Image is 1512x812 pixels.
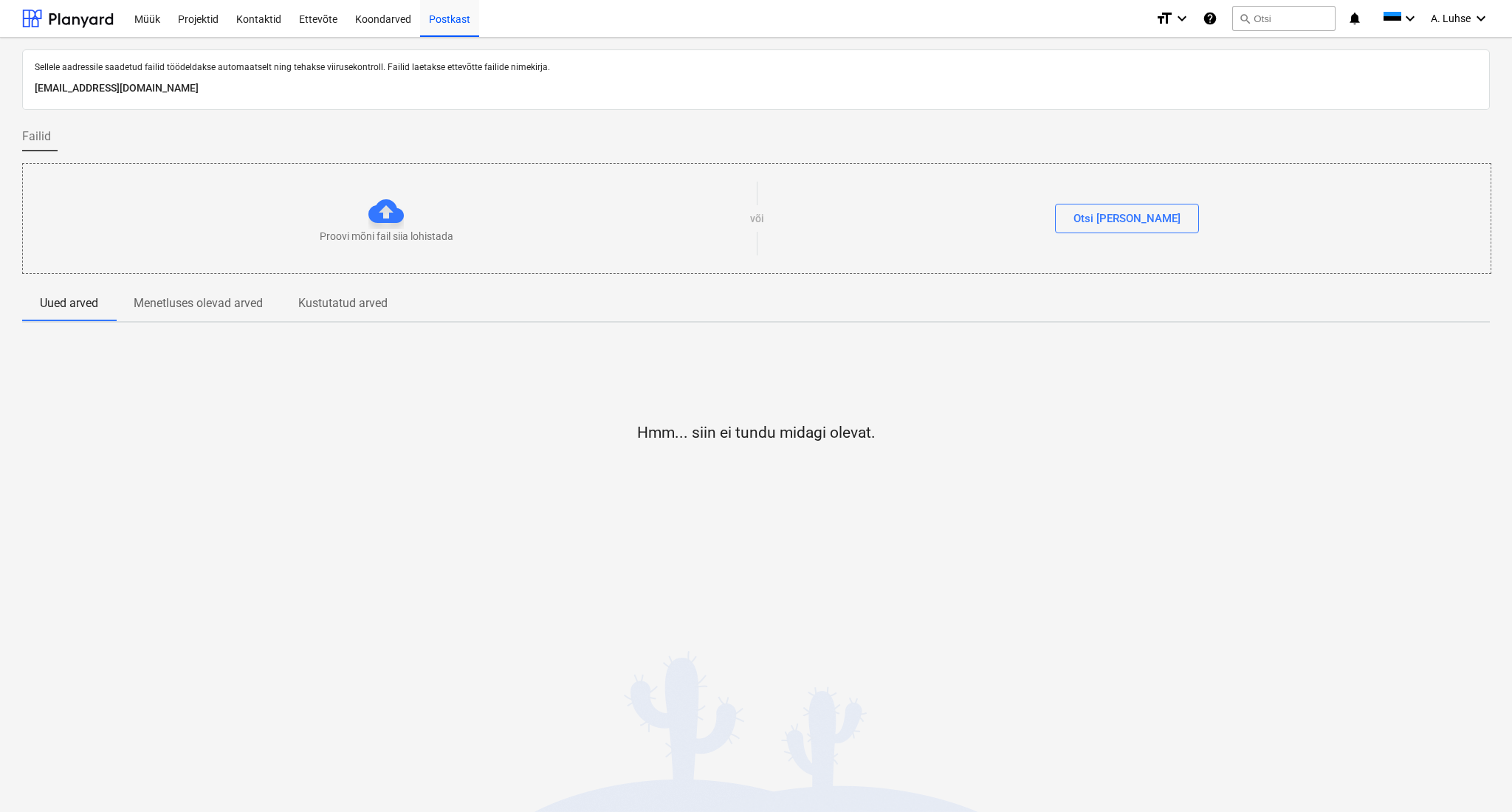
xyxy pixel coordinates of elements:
i: Abikeskus [1203,10,1217,27]
p: Menetluses olevad arved [134,295,263,312]
p: või [750,211,764,226]
iframe: Chat Widget [1438,741,1512,812]
i: format_size [1155,10,1173,27]
span: Failid [22,128,51,145]
p: Sellele aadressile saadetud failid töödeldakse automaatselt ning tehakse viirusekontroll. Failid ... [35,62,1477,74]
i: keyboard_arrow_down [1173,10,1191,27]
div: Otsi [PERSON_NAME] [1073,209,1181,228]
i: keyboard_arrow_down [1401,10,1419,27]
p: Uued arved [40,295,98,312]
p: Kustutatud arved [298,295,388,312]
i: keyboard_arrow_down [1472,10,1490,27]
i: notifications [1347,10,1362,27]
p: Proovi mõni fail siia lohistada [320,229,453,244]
div: Vestlusvidin [1438,741,1512,812]
span: A. Luhse [1431,13,1471,24]
button: Otsi [PERSON_NAME] [1055,204,1199,233]
span: search [1239,13,1251,24]
p: [EMAIL_ADDRESS][DOMAIN_NAME] [35,80,1477,97]
button: Otsi [1232,6,1336,31]
p: Hmm... siin ei tundu midagi olevat. [637,423,876,444]
div: Proovi mõni fail siia lohistadavõiOtsi [PERSON_NAME] [22,163,1491,274]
